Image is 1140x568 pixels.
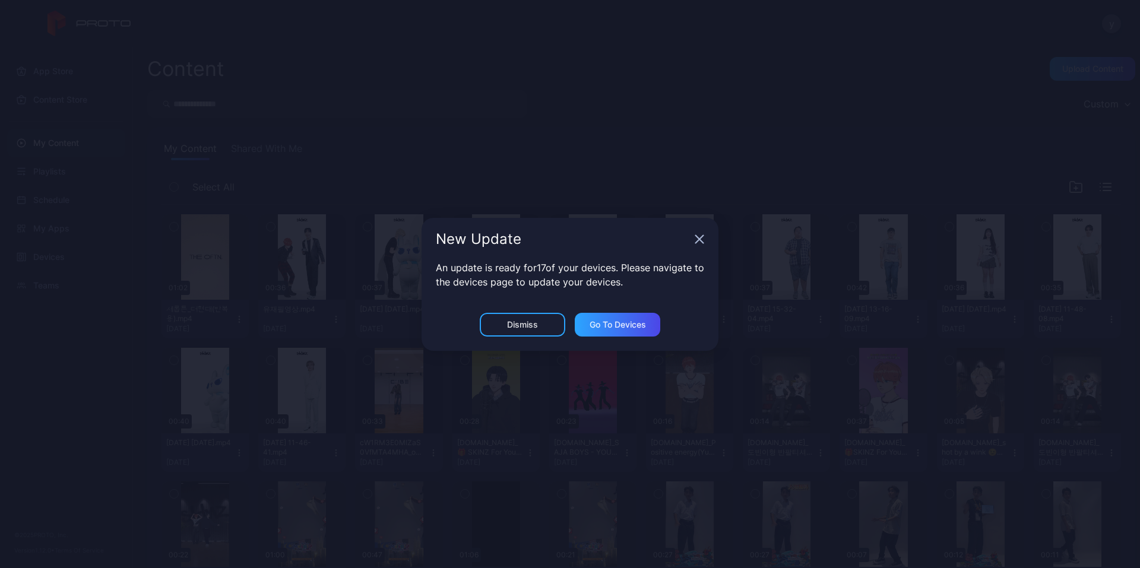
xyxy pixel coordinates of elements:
button: Go to devices [575,313,660,337]
button: Dismiss [480,313,565,337]
div: New Update [436,232,690,246]
div: Dismiss [507,320,538,329]
p: An update is ready for 17 of your devices. Please navigate to the devices page to update your dev... [436,261,704,289]
div: Go to devices [590,320,646,329]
